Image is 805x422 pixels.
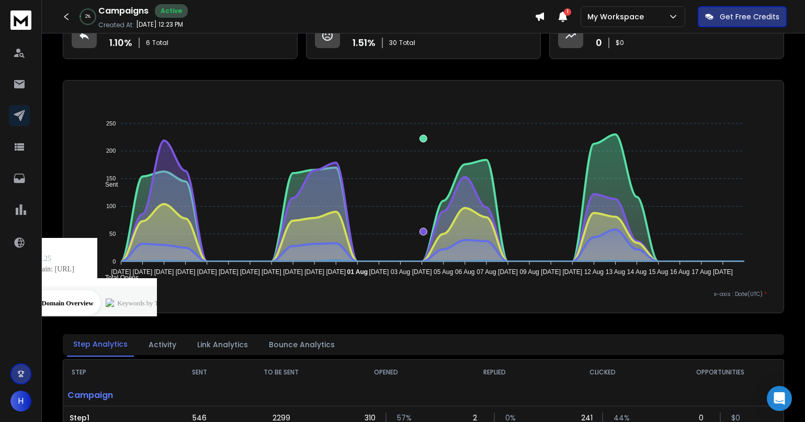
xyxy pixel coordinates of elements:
[434,268,453,276] tspan: 05 Aug
[109,231,116,237] tspan: 50
[219,268,239,276] tspan: [DATE]
[584,268,604,276] tspan: 12 Aug
[498,268,518,276] tspan: [DATE]
[720,12,779,22] p: Get Free Credits
[369,268,389,276] tspan: [DATE]
[17,17,25,25] img: logo_orange.svg
[197,268,217,276] tspan: [DATE]
[98,21,134,29] p: Created At:
[283,268,303,276] tspan: [DATE]
[326,268,346,276] tspan: [DATE]
[63,360,168,385] th: STEP
[191,333,254,356] button: Link Analytics
[97,274,139,281] span: Total Opens
[562,268,582,276] tspan: [DATE]
[606,268,625,276] tspan: 13 Aug
[332,360,440,385] th: OPENED
[549,14,784,59] a: Opportunities0$0
[67,333,134,357] button: Step Analytics
[117,62,173,69] div: Keywords by Traffic
[353,36,376,50] p: 1.51 %
[97,181,118,188] span: Sent
[17,27,25,36] img: website_grey.svg
[455,268,474,276] tspan: 06 Aug
[564,8,571,16] span: 1
[263,333,341,356] button: Bounce Analytics
[63,385,168,406] p: Campaign
[10,391,31,412] button: H
[154,268,174,276] tspan: [DATE]
[691,268,711,276] tspan: 17 Aug
[63,14,298,59] a: Reply Rate1.10%6Total
[541,268,561,276] tspan: [DATE]
[304,268,324,276] tspan: [DATE]
[111,268,131,276] tspan: [DATE]
[306,14,541,59] a: Bounce Rate1.51%30Total
[106,120,116,127] tspan: 250
[42,62,94,69] div: Domain Overview
[670,268,689,276] tspan: 16 Aug
[240,268,260,276] tspan: [DATE]
[106,61,114,69] img: tab_keywords_by_traffic_grey.svg
[596,36,602,50] p: 0
[262,268,281,276] tspan: [DATE]
[347,268,368,276] tspan: 01 Aug
[698,6,787,27] button: Get Free Credits
[391,268,410,276] tspan: 03 Aug
[549,360,657,385] th: CLICKED
[649,268,668,276] tspan: 15 Aug
[136,20,183,29] p: [DATE] 12:23 PM
[616,39,624,47] p: $ 0
[132,268,152,276] tspan: [DATE]
[142,333,183,356] button: Activity
[29,17,51,25] div: v 4.0.25
[27,27,74,36] div: Domain: [URL]
[30,61,39,69] img: tab_domain_overview_orange.svg
[80,290,767,298] p: x-axis : Date(UTC)
[85,14,90,20] p: 2 %
[146,39,150,47] span: 6
[106,148,116,154] tspan: 200
[109,36,132,50] p: 1.10 %
[477,268,496,276] tspan: 07 Aug
[587,12,648,22] p: My Workspace
[440,360,549,385] th: REPLIED
[106,203,116,209] tspan: 100
[627,268,647,276] tspan: 14 Aug
[231,360,332,385] th: TO BE SENT
[767,386,792,411] div: Open Intercom Messenger
[10,10,31,30] img: logo
[112,258,116,265] tspan: 0
[98,5,149,17] h1: Campaigns
[389,39,397,47] span: 30
[657,360,784,385] th: OPPORTUNITIES
[176,268,196,276] tspan: [DATE]
[168,360,231,385] th: SENT
[155,4,188,18] div: Active
[713,268,733,276] tspan: [DATE]
[106,175,116,181] tspan: 150
[399,39,415,47] span: Total
[152,39,168,47] span: Total
[412,268,432,276] tspan: [DATE]
[519,268,539,276] tspan: 09 Aug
